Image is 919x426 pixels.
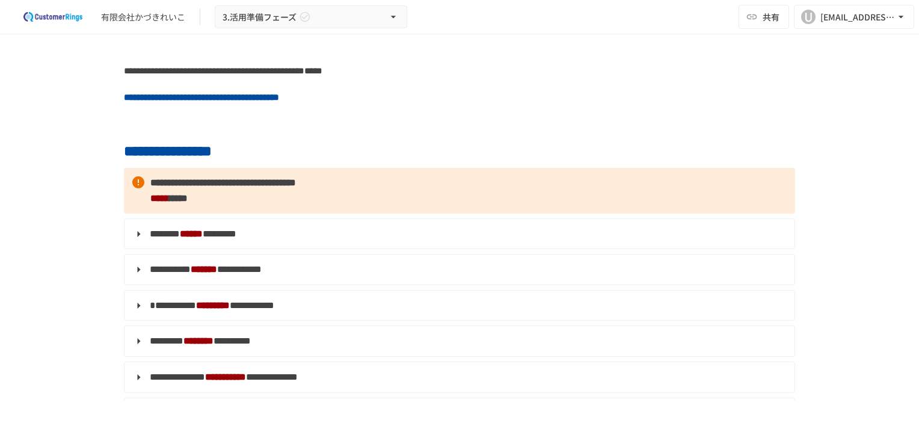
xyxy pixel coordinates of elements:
button: U[EMAIL_ADDRESS][DOMAIN_NAME] [794,5,914,29]
span: 共有 [763,10,779,23]
div: 有限会社かづきれいこ [101,11,185,23]
span: 3.活用準備フェーズ [223,10,297,25]
img: 2eEvPB0nRDFhy0583kMjGN2Zv6C2P7ZKCFl8C3CzR0M [14,7,91,26]
button: 3.活用準備フェーズ [215,5,407,29]
button: 共有 [739,5,789,29]
div: [EMAIL_ADDRESS][DOMAIN_NAME] [820,10,895,25]
div: U [801,10,816,24]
